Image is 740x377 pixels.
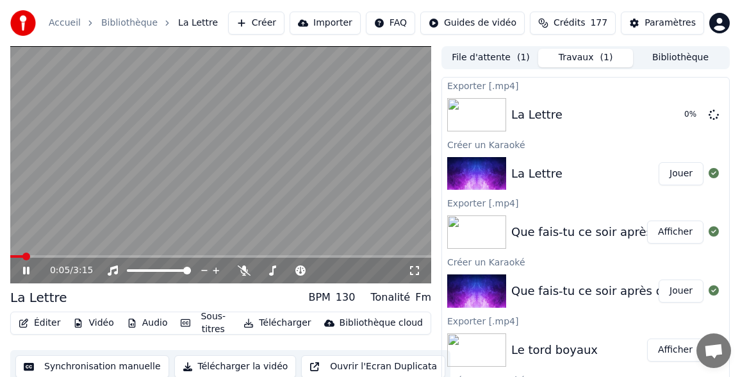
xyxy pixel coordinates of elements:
div: Le tord boyaux [511,341,598,359]
div: La Lettre [511,165,563,183]
span: ( 1 ) [517,51,530,64]
button: Paramètres [621,12,704,35]
div: BPM [308,290,330,305]
span: 177 [590,17,607,29]
div: Créer un Karaoké [442,254,729,269]
button: Créer [228,12,284,35]
div: Tonalité [370,290,410,305]
a: Ouvrir le chat [696,333,731,368]
button: Jouer [659,162,703,185]
button: Importer [290,12,361,35]
div: Paramètres [645,17,696,29]
div: Que fais-tu ce soir après dîner [511,282,686,300]
div: Exporter [.mp4] [442,313,729,328]
div: Bibliothèque cloud [340,317,423,330]
button: FAQ [366,12,415,35]
span: ( 1 ) [600,51,613,64]
div: 130 [336,290,356,305]
span: 3:15 [73,264,93,277]
a: Accueil [49,17,81,29]
div: / [50,264,81,277]
button: File d'attente [443,49,538,67]
button: Afficher [647,221,703,244]
div: Que fais-tu ce soir après dîner [511,223,686,241]
button: Jouer [659,280,703,303]
a: Bibliothèque [101,17,158,29]
nav: breadcrumb [49,17,218,29]
button: Crédits177 [530,12,616,35]
button: Vidéo [68,314,119,332]
div: 0 % [684,110,703,120]
div: Exporter [.mp4] [442,78,729,93]
span: 0:05 [50,264,70,277]
button: Éditer [13,314,65,332]
div: La Lettre [511,106,563,124]
button: Bibliothèque [633,49,728,67]
div: Créer un Karaoké [442,137,729,152]
img: youka [10,10,36,36]
button: Travaux [538,49,633,67]
button: Audio [122,314,173,332]
span: La Lettre [178,17,218,29]
button: Guides de vidéo [420,12,525,35]
span: Crédits [554,17,585,29]
div: La Lettre [10,289,67,306]
button: Afficher [647,339,703,362]
div: Fm [415,290,431,305]
div: Exporter [.mp4] [442,195,729,210]
button: Sous-titres [176,308,236,339]
button: Télécharger [238,314,316,332]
